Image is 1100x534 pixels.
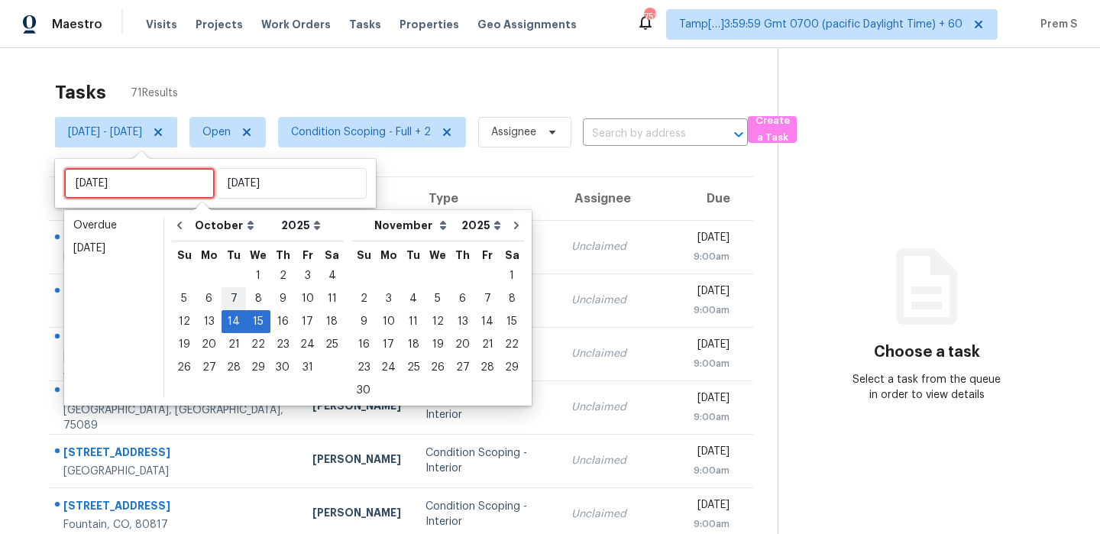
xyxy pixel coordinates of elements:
span: Properties [400,17,459,32]
th: Assignee [559,177,681,220]
div: 31 [295,357,320,378]
abbr: Saturday [325,250,339,261]
div: [STREET_ADDRESS][PERSON_NAME] [63,330,288,349]
div: 8 [500,288,524,309]
div: 9:00am [694,303,730,318]
div: 28 [475,357,500,378]
div: 18 [401,334,425,355]
div: 9:00am [694,249,730,264]
div: Fri Oct 24 2025 [295,333,320,356]
div: Tue Nov 25 2025 [401,356,425,379]
div: 21 [475,334,500,355]
div: [DATE] [694,444,730,463]
div: 20 [450,334,475,355]
div: Mon Oct 27 2025 [196,356,222,379]
div: 7 [475,288,500,309]
abbr: Tuesday [406,250,420,261]
div: [STREET_ADDRESS] [63,498,288,517]
abbr: Monday [201,250,218,261]
div: 12 [425,311,450,332]
div: [GEOGRAPHIC_DATA], [GEOGRAPHIC_DATA], 37209 [63,349,288,380]
div: 5 [425,288,450,309]
div: 5 [172,288,196,309]
abbr: Sunday [177,250,192,261]
div: Unclaimed [571,506,669,522]
div: Wed Oct 22 2025 [246,333,270,356]
div: Sat Oct 04 2025 [320,264,344,287]
div: Tue Oct 28 2025 [222,356,246,379]
div: Unclaimed [571,346,669,361]
div: Tue Oct 14 2025 [222,310,246,333]
div: [PERSON_NAME] [312,398,401,417]
div: Sun Oct 26 2025 [172,356,196,379]
div: 12 [172,311,196,332]
div: Unclaimed [571,293,669,308]
div: Tue Nov 11 2025 [401,310,425,333]
div: 13 [196,311,222,332]
div: Fri Oct 31 2025 [295,356,320,379]
div: 14 [475,311,500,332]
div: [DATE] [73,241,154,256]
span: Visits [146,17,177,32]
span: Projects [196,17,243,32]
div: 8 [246,288,270,309]
div: Mon Oct 13 2025 [196,310,222,333]
div: 29 [500,357,524,378]
div: 17 [295,311,320,332]
div: Select a task from the queue in order to view details [852,372,1001,403]
div: Thu Oct 16 2025 [270,310,295,333]
span: Tamp[…]3:59:59 Gmt 0700 (pacific Daylight Time) + 60 [679,17,962,32]
div: 24 [295,334,320,355]
input: Search by address [583,122,705,146]
div: 20 [196,334,222,355]
div: Mon Nov 03 2025 [376,287,401,310]
span: Work Orders [261,17,331,32]
div: 16 [270,311,295,332]
div: [GEOGRAPHIC_DATA] [63,464,288,479]
div: Sat Nov 29 2025 [500,356,524,379]
div: Fountain, CO, 80817 [63,517,288,532]
div: 27 [196,357,222,378]
div: 19 [172,334,196,355]
div: 4 [320,265,344,286]
abbr: Wednesday [250,250,267,261]
div: 9:00am [694,463,730,478]
input: End date [216,168,367,199]
div: 2 [270,265,295,286]
div: Thu Oct 30 2025 [270,356,295,379]
div: 1 [500,265,524,286]
div: [DATE] [694,283,730,303]
div: Sun Nov 23 2025 [351,356,376,379]
div: 3 [376,288,401,309]
div: 30 [270,357,295,378]
div: [PERSON_NAME] [312,451,401,471]
div: [GEOGRAPHIC_DATA], [GEOGRAPHIC_DATA], 75089 [63,403,288,433]
button: Open [728,124,749,145]
div: 26 [172,357,196,378]
div: [STREET_ADDRESS] [63,384,288,403]
div: 9 [270,288,295,309]
div: 10 [376,311,401,332]
span: 71 Results [131,86,178,101]
div: Fri Nov 21 2025 [475,333,500,356]
span: Prem S [1034,17,1077,32]
div: Sun Nov 09 2025 [351,310,376,333]
div: Wed Nov 26 2025 [425,356,450,379]
div: Sat Nov 22 2025 [500,333,524,356]
div: 15 [246,311,270,332]
div: [PERSON_NAME] [312,505,401,524]
div: Fri Oct 10 2025 [295,287,320,310]
div: 18 [320,311,344,332]
div: Mon Nov 10 2025 [376,310,401,333]
span: Tasks [349,19,381,30]
div: Sat Nov 08 2025 [500,287,524,310]
div: Fri Oct 03 2025 [295,264,320,287]
div: Unclaimed [571,239,669,254]
div: Tue Oct 21 2025 [222,333,246,356]
div: Tue Oct 07 2025 [222,287,246,310]
div: 22 [500,334,524,355]
div: [STREET_ADDRESS] [63,445,288,464]
div: Sun Nov 30 2025 [351,379,376,402]
div: Thu Oct 02 2025 [270,264,295,287]
div: [DATE] [694,337,730,356]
